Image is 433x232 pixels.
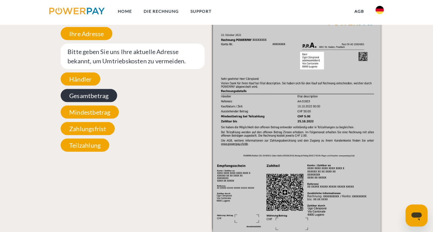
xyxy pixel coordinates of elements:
span: Teilzahlung [61,139,109,152]
iframe: Schaltfläche zum Öffnen des Messaging-Fensters [405,204,427,226]
span: Gesamtbetrag [61,89,117,102]
span: Händler [61,73,100,86]
span: Mindestbetrag [61,106,119,119]
span: Zahlungsfrist [61,122,115,135]
a: SUPPORT [185,5,217,18]
span: Bitte geben Sie uns Ihre aktuelle Adresse bekannt, um Umtriebskosten zu vermeiden. [61,44,205,69]
img: de [375,6,384,14]
a: agb [348,5,370,18]
a: DIE RECHNUNG [138,5,185,18]
img: logo-powerpay.svg [49,8,105,14]
span: Ihre Adresse [61,27,112,40]
a: Home [112,5,138,18]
